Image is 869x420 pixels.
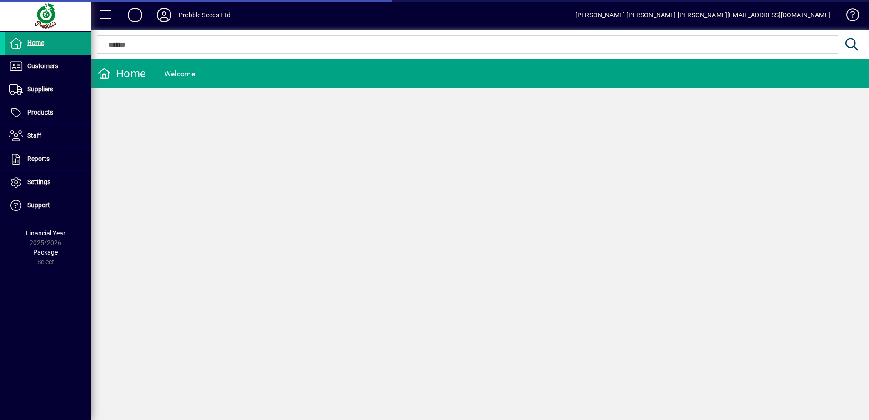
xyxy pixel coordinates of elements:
span: Customers [27,62,58,70]
a: Support [5,194,91,217]
span: Suppliers [27,85,53,93]
span: Settings [27,178,50,185]
div: Welcome [165,67,195,81]
a: Suppliers [5,78,91,101]
div: Prebble Seeds Ltd [179,8,230,22]
span: Support [27,201,50,209]
a: Staff [5,125,91,147]
span: Staff [27,132,41,139]
button: Profile [150,7,179,23]
span: Package [33,249,58,256]
span: Reports [27,155,50,162]
div: Home [98,66,146,81]
div: [PERSON_NAME] [PERSON_NAME] [PERSON_NAME][EMAIL_ADDRESS][DOMAIN_NAME] [575,8,830,22]
a: Customers [5,55,91,78]
button: Add [120,7,150,23]
span: Home [27,39,44,46]
span: Products [27,109,53,116]
a: Knowledge Base [839,2,858,31]
span: Financial Year [26,230,65,237]
a: Products [5,101,91,124]
a: Reports [5,148,91,170]
a: Settings [5,171,91,194]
